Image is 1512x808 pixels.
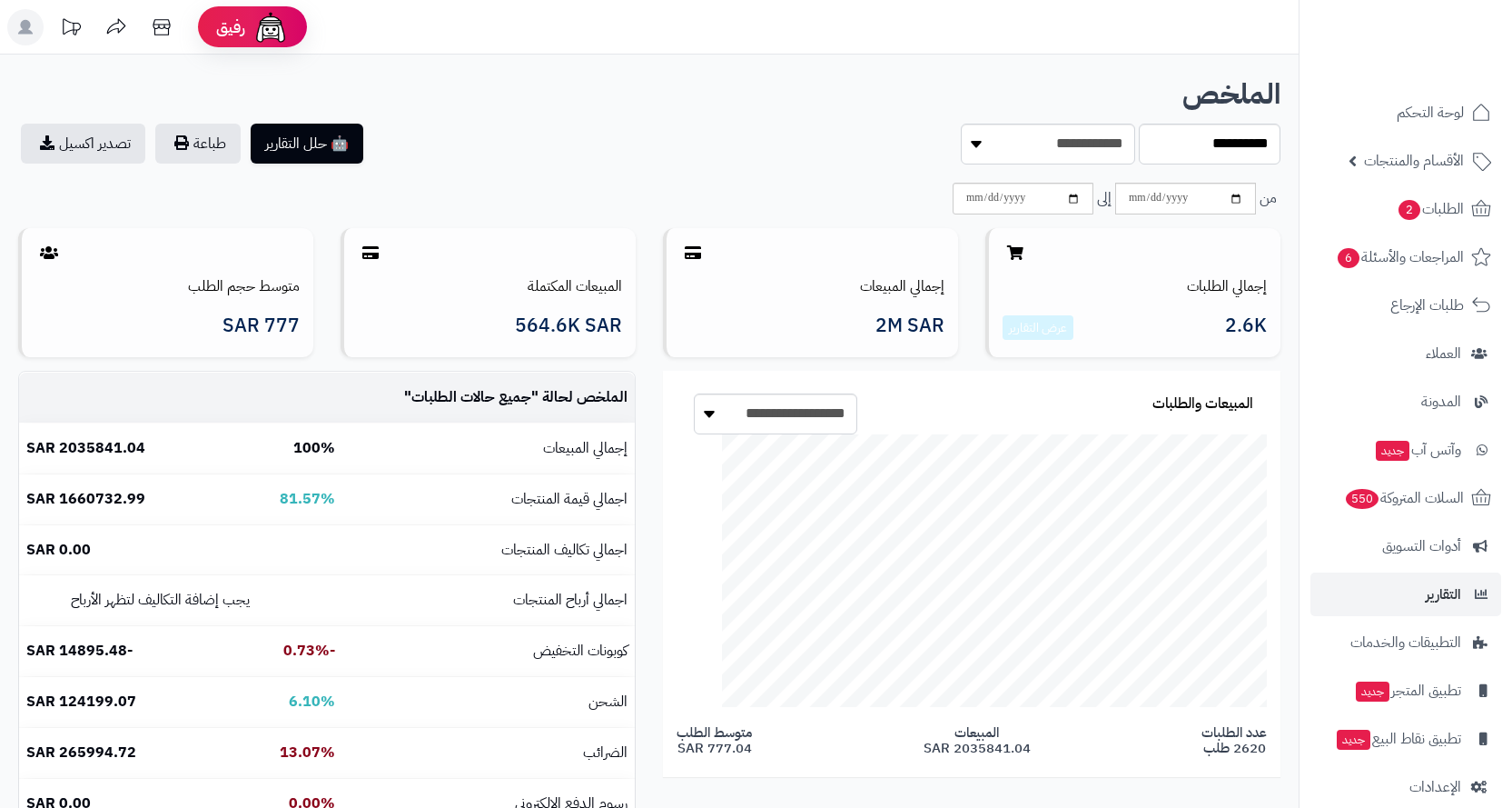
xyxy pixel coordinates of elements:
[411,386,531,408] span: جميع حالات الطلبات
[1182,73,1280,115] b: الملخص
[1364,148,1464,174] span: الأقسام والمنتجات
[342,728,635,778] td: الضرائب
[293,437,335,459] b: 100%
[26,488,145,510] b: 1660732.99 SAR
[342,575,635,625] td: اجمالي أرباح المنتجات
[1376,441,1409,461] span: جديد
[1310,428,1501,472] a: وآتس آبجديد
[1344,485,1464,511] span: السلات المتروكة
[48,9,94,50] a: تحديثات المنصة
[342,474,635,524] td: اجمالي قيمة المنتجات
[1350,630,1461,655] span: التطبيقات والخدمات
[1310,621,1501,664] a: التطبيقات والخدمات
[1310,669,1501,713] a: تطبيق المتجرجديد
[1225,315,1267,341] span: 2.6K
[1397,100,1464,125] span: لوحة التحكم
[1187,275,1267,297] a: إجمالي الطلبات
[1409,774,1461,800] span: الإعدادات
[26,691,136,713] b: 124199.07 SAR
[1152,396,1253,413] h3: المبيعات والطلبات
[26,437,145,459] b: 2035841.04 SAR
[283,640,335,662] b: -0.73%
[860,275,944,297] a: إجمالي المبيعات
[71,589,250,611] small: يجب إضافة التكاليف لتظهر الأرباح
[1356,682,1389,702] span: جديد
[342,373,635,423] td: الملخص لحالة " "
[1390,293,1464,318] span: طلبات الإرجاع
[1310,717,1501,761] a: تطبيق نقاط البيعجديد
[1421,389,1461,414] span: المدونة
[1346,489,1379,509] span: 550
[1310,380,1501,424] a: المدونة
[342,525,635,575] td: اجمالي تكاليف المنتجات
[1310,284,1501,327] a: طلبات الإرجاع
[251,124,363,164] button: 🤖 حلل التقارير
[1097,188,1112,209] span: إلى
[1398,200,1420,220] span: 2
[924,725,1031,755] span: المبيعات 2035841.04 SAR
[1354,678,1461,703] span: تطبيق المتجر
[222,315,300,336] span: 777 SAR
[21,124,145,164] a: تصدير اكسيل
[188,275,300,297] a: متوسط حجم الطلب
[515,315,622,336] span: 564.6K SAR
[677,725,752,755] span: متوسط الطلب 777.04 SAR
[1426,582,1461,607] span: التقارير
[26,640,133,662] b: -14895.48 SAR
[342,677,635,727] td: الشحن
[26,742,136,763] b: 265994.72 SAR
[1310,524,1501,568] a: أدوات التسويق
[1337,730,1370,750] span: جديد
[1310,235,1501,279] a: المراجعات والأسئلة6
[528,275,622,297] a: المبيعات المكتملة
[342,626,635,676] td: كوبونات التخفيض
[1310,187,1501,231] a: الطلبات2
[1335,726,1461,752] span: تطبيق نقاط البيع
[155,124,241,164] button: طباعة
[1310,476,1501,520] a: السلات المتروكة550
[280,488,335,510] b: 81.57%
[289,691,335,713] b: 6.10%
[1338,248,1359,268] span: 6
[1388,51,1495,89] img: logo-2.png
[1310,573,1501,616] a: التقارير
[1310,91,1501,135] a: لوحة التحكم
[252,9,289,45] img: ai-face.png
[26,539,91,561] b: 0.00 SAR
[1310,332,1501,375] a: العملاء
[1426,341,1461,366] span: العملاء
[216,16,245,38] span: رفيق
[1009,318,1067,337] a: عرض التقارير
[1374,437,1461,463] span: وآتس آب
[280,742,335,763] b: 13.07%
[1397,196,1464,222] span: الطلبات
[1336,244,1464,270] span: المراجعات والأسئلة
[1382,534,1461,559] span: أدوات التسويق
[1201,725,1267,755] span: عدد الطلبات 2620 طلب
[875,315,944,336] span: 2M SAR
[342,424,635,474] td: إجمالي المبيعات
[1260,188,1277,209] span: من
